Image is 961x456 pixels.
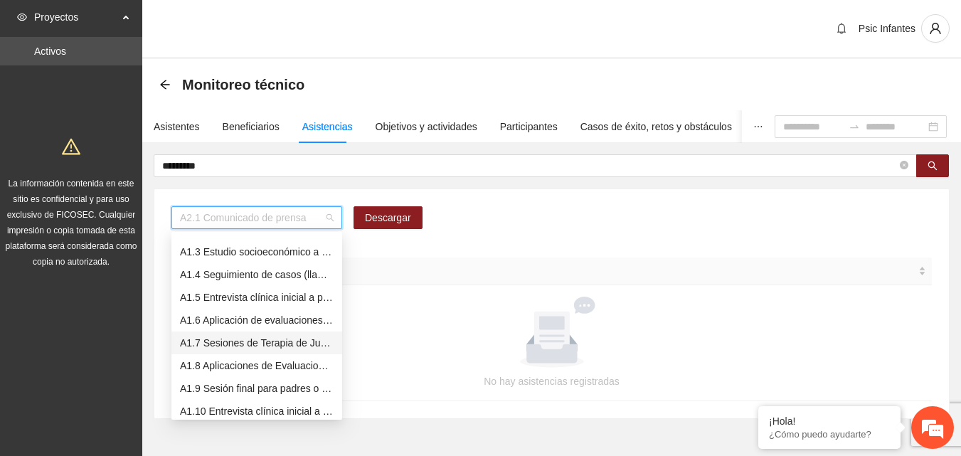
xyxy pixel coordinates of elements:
[180,358,334,373] div: A1.8 Aplicaciones de Evaluaciones Post a NN
[500,119,558,134] div: Participantes
[171,286,342,309] div: A1.5 Entrevista clínica inicial a padres o tutores de NN
[900,161,908,169] span: close-circle
[180,290,334,305] div: A1.5 Entrevista clínica inicial a padres o tutores de NN
[223,119,280,134] div: Beneficiarios
[34,3,118,31] span: Proyectos
[742,110,775,143] button: ellipsis
[171,354,342,377] div: A1.8 Aplicaciones de Evaluaciones Post a NN
[859,23,915,34] span: Psic Infantes
[900,159,908,173] span: close-circle
[831,23,852,34] span: bell
[159,79,171,90] span: arrow-left
[180,381,334,396] div: A1.9 Sesión final para padres o tutores de NN
[180,335,334,351] div: A1.7 Sesiones de Terapia de Juego para niños y niñas
[849,121,860,132] span: swap-right
[154,119,200,134] div: Asistentes
[182,73,304,96] span: Monitoreo técnico
[921,14,950,43] button: user
[159,79,171,91] div: Back
[302,119,353,134] div: Asistencias
[365,210,411,226] span: Descargar
[830,17,853,40] button: bell
[922,22,949,35] span: user
[849,121,860,132] span: to
[916,154,949,177] button: search
[171,377,342,400] div: A1.9 Sesión final para padres o tutores de NN
[180,403,334,419] div: A1.10 Entrevista clínica inicial a padres o tutores de Adolescentes
[171,309,342,332] div: A1.6 Aplicación de evaluaciones Pre a NN
[376,119,477,134] div: Objetivos y actividades
[17,12,27,22] span: eye
[189,373,915,389] div: No hay asistencias registradas
[83,148,196,292] span: Estamos en línea.
[34,46,66,57] a: Activos
[74,73,239,91] div: Chatee con nosotros ahora
[753,122,763,132] span: ellipsis
[233,7,267,41] div: Minimizar ventana de chat en vivo
[62,137,80,156] span: warning
[6,179,137,267] span: La información contenida en este sitio es confidencial y para uso exclusivo de FICOSEC. Cualquier...
[180,267,334,282] div: A1.4 Seguimiento de casos (llamadas telefónicas o visitas domiciliarias)
[7,304,271,354] textarea: Escriba su mensaje y pulse “Intro”
[180,312,334,328] div: A1.6 Aplicación de evaluaciones Pre a NN
[180,244,334,260] div: A1.3 Estudio socioeconómico a padres o tutores
[171,332,342,354] div: A1.7 Sesiones de Terapia de Juego para niños y niñas
[928,161,938,172] span: search
[177,263,915,279] span: Asistente
[171,240,342,263] div: A1.3 Estudio socioeconómico a padres o tutores
[354,206,423,229] button: Descargar
[580,119,732,134] div: Casos de éxito, retos y obstáculos
[171,263,342,286] div: A1.4 Seguimiento de casos (llamadas telefónicas o visitas domiciliarias)
[171,400,342,423] div: A1.10 Entrevista clínica inicial a padres o tutores de Adolescentes
[180,207,334,228] span: A2.1 Comunicado de prensa
[769,415,890,427] div: ¡Hola!
[769,429,890,440] p: ¿Cómo puedo ayudarte?
[171,258,932,285] th: Asistente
